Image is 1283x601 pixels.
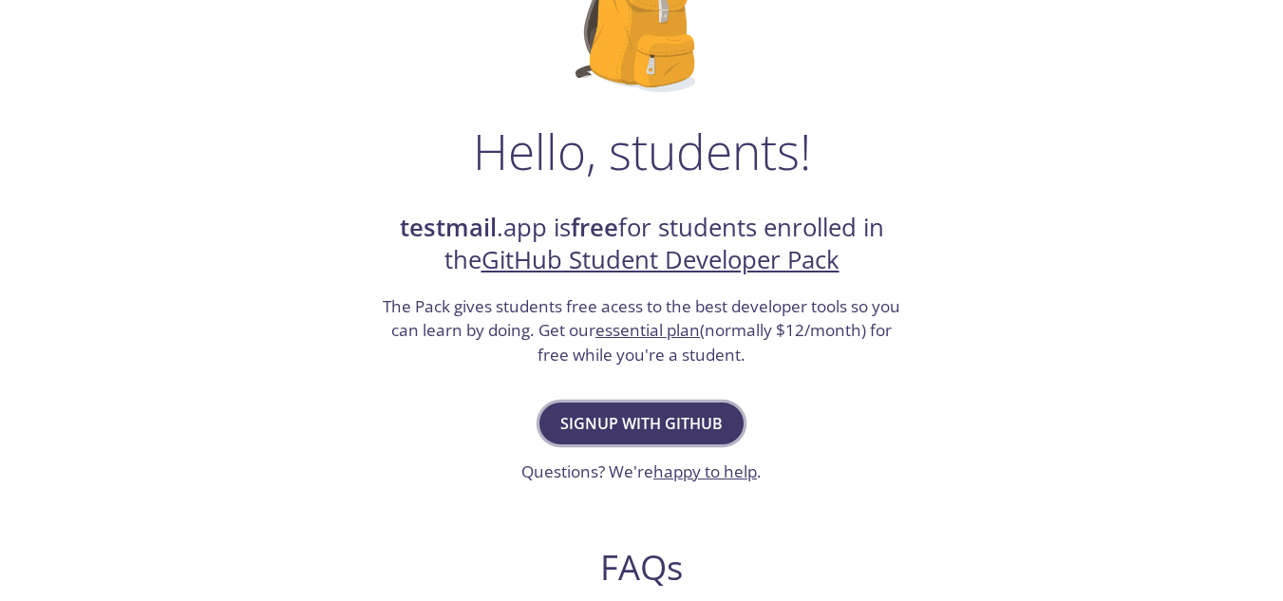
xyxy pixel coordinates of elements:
[653,460,757,482] a: happy to help
[521,460,762,484] h3: Questions? We're .
[571,211,618,244] strong: free
[539,403,744,444] button: Signup with GitHub
[381,212,903,277] h2: .app is for students enrolled in the
[595,319,700,341] a: essential plan
[560,410,723,437] span: Signup with GitHub
[400,211,497,244] strong: testmail
[277,546,1007,589] h2: FAQs
[473,122,811,179] h1: Hello, students!
[481,243,840,276] a: GitHub Student Developer Pack
[381,294,903,367] h3: The Pack gives students free acess to the best developer tools so you can learn by doing. Get our...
